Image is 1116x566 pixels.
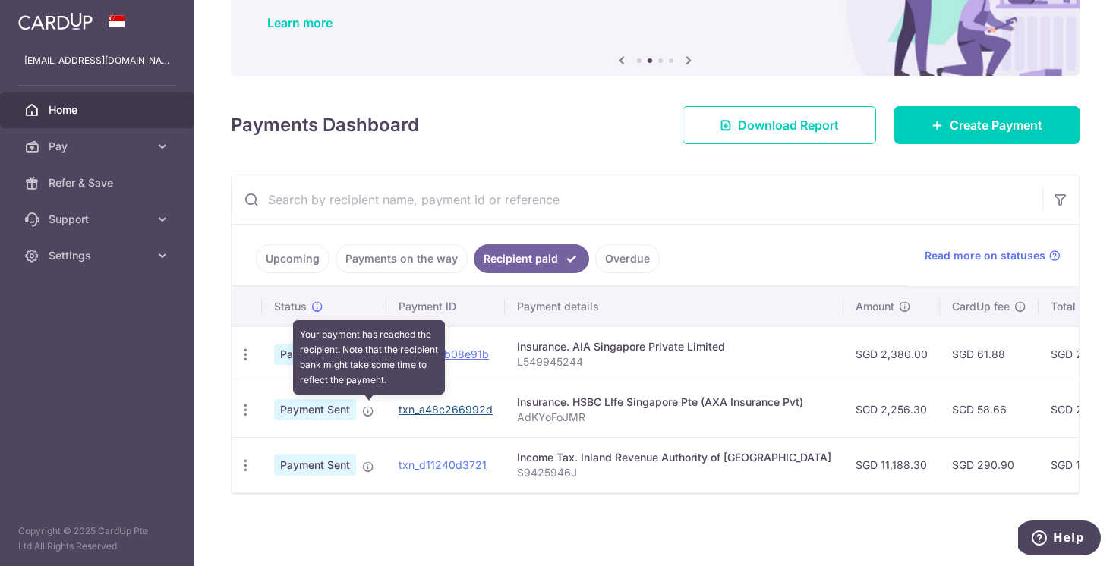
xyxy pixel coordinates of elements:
p: [EMAIL_ADDRESS][DOMAIN_NAME] [24,53,170,68]
span: Payment Sent [274,454,356,476]
img: CardUp [18,12,93,30]
div: Insurance. HSBC LIfe Singapore Pte (AXA Insurance Pvt) [517,395,831,410]
th: Payment details [505,287,843,326]
a: Overdue [595,244,660,273]
a: Read more on statuses [925,248,1061,263]
span: Create Payment [950,116,1042,134]
span: CardUp fee [952,299,1010,314]
th: Payment ID [386,287,505,326]
a: txn_d11240d3721 [399,458,487,471]
p: S9425946J [517,465,831,480]
a: Download Report [683,106,876,144]
td: SGD 61.88 [940,326,1039,382]
a: Create Payment [894,106,1080,144]
a: Learn more [267,15,333,30]
p: L549945244 [517,354,831,369]
h4: Payments Dashboard [231,112,419,139]
span: Payment Sent [274,399,356,420]
div: Insurance. AIA Singapore Private Limited [517,339,831,354]
span: Download Report [738,116,839,134]
span: Amount [856,299,894,314]
span: Refer & Save [49,175,149,190]
td: SGD 2,380.00 [843,326,940,382]
iframe: Opens a widget where you can find more information [1018,520,1101,558]
span: Status [274,299,307,314]
div: Your payment has reached the recipient. Note that the recipient bank might take some time to refl... [293,320,445,395]
td: SGD 11,188.30 [843,437,940,492]
span: Home [49,102,149,118]
a: txn_a48c266992d [399,403,493,416]
a: Payments on the way [336,244,468,273]
a: Upcoming [256,244,329,273]
span: Total amt. [1051,299,1101,314]
a: Recipient paid [474,244,589,273]
td: SGD 58.66 [940,382,1039,437]
div: Income Tax. Inland Revenue Authority of [GEOGRAPHIC_DATA] [517,450,831,465]
span: Support [49,212,149,227]
td: SGD 290.90 [940,437,1039,492]
td: SGD 2,256.30 [843,382,940,437]
span: Payment Sent [274,344,356,365]
span: Pay [49,139,149,154]
p: AdKYoFoJMR [517,410,831,425]
input: Search by recipient name, payment id or reference [232,175,1042,224]
span: Settings [49,248,149,263]
span: Read more on statuses [925,248,1045,263]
